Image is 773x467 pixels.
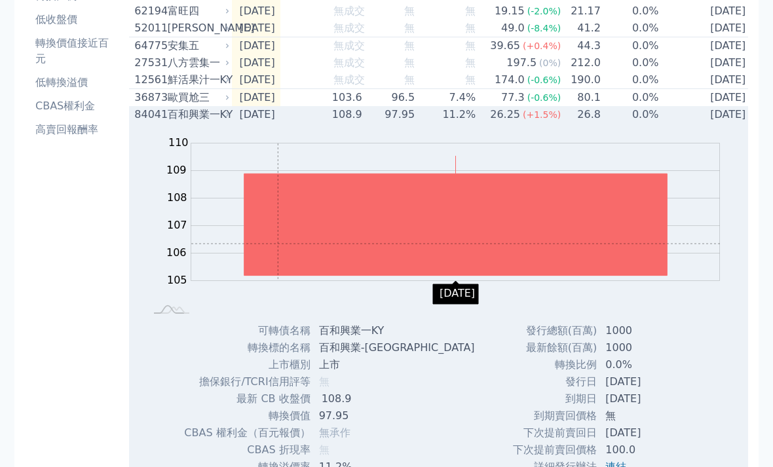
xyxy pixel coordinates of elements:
td: [DATE] [597,424,696,441]
td: [DATE] [660,20,751,37]
div: 39.65 [487,38,523,54]
div: 26.25 [487,107,523,122]
span: 無 [404,73,415,86]
td: 轉換標的名稱 [183,339,311,356]
td: [DATE] [232,3,280,20]
td: [DATE] [232,37,280,55]
td: 到期賣回價格 [512,407,597,424]
td: 轉換價值 [183,407,311,424]
div: 197.5 [504,55,539,71]
span: 無成交 [333,73,365,86]
tspan: 106 [166,246,187,259]
tspan: 110 [168,136,189,149]
div: 49.0 [499,20,527,36]
td: CBAS 權利金（百元報價） [183,424,311,441]
td: 無 [597,407,696,424]
td: 1000 [597,322,696,339]
div: 52011 [134,20,164,36]
a: 高賣回報酬率 [30,119,124,140]
div: 八方雲集一 [168,55,227,71]
span: 無 [465,56,476,69]
div: 174.0 [492,72,527,88]
td: 0.0% [601,20,660,37]
td: [DATE] [597,373,696,390]
td: 190.0 [561,71,601,89]
g: Chart [160,136,740,299]
td: [DATE] [232,71,280,89]
td: [DATE] [597,390,696,407]
span: 無 [404,22,415,34]
div: [PERSON_NAME] [168,20,227,36]
td: 97.95 [366,106,415,123]
td: [DATE] [660,3,751,20]
span: 無 [465,39,476,52]
span: 無 [465,73,476,86]
span: 無 [404,5,415,17]
div: 84041 [134,107,164,122]
td: 44.3 [561,37,601,55]
span: 無承作 [319,426,350,439]
span: 無成交 [333,5,365,17]
td: 0.0% [601,106,660,123]
td: 100.0 [597,441,696,458]
tspan: [DATE] [440,287,475,299]
span: (+1.5%) [523,109,561,120]
a: CBAS權利金 [30,96,124,117]
div: 鮮活果汁一KY [168,72,227,88]
tspan: 109 [166,164,187,176]
span: 無 [465,5,476,17]
td: 212.0 [561,54,601,71]
td: 21.17 [561,3,601,20]
td: 百和興業一KY [311,322,485,339]
td: [DATE] [232,89,280,107]
span: 無 [319,443,330,456]
td: [DATE] [660,54,751,71]
td: [DATE] [232,106,280,123]
tspan: 108 [167,191,187,204]
td: 下次提前賣回日 [512,424,597,441]
td: [DATE] [660,71,751,89]
td: 80.1 [561,89,601,107]
td: [DATE] [660,89,751,107]
div: 百和興業一KY [168,107,227,122]
g: Series [244,156,668,276]
div: 77.3 [499,90,527,105]
td: 發行總額(百萬) [512,322,597,339]
span: (-2.0%) [527,6,561,16]
td: 上市 [311,356,485,373]
li: CBAS權利金 [30,98,124,114]
div: 36873 [134,90,164,105]
tspan: 105 [167,274,187,286]
a: 轉換價值接近百元 [30,33,124,69]
div: 富旺四 [168,3,227,19]
a: 低轉換溢價 [30,72,124,93]
td: 1000 [597,339,696,356]
div: 108.9 [319,391,354,407]
td: 41.2 [561,20,601,37]
span: (+0.4%) [523,41,561,51]
span: 無 [465,22,476,34]
div: 安集五 [168,38,227,54]
li: 低轉換溢價 [30,75,124,90]
td: [DATE] [232,54,280,71]
span: 無成交 [333,39,365,52]
td: 到期日 [512,390,597,407]
td: 0.0% [601,37,660,55]
td: [DATE] [660,37,751,55]
td: 26.8 [561,106,601,123]
div: 12561 [134,72,164,88]
a: 低收盤價 [30,9,124,30]
td: 發行日 [512,373,597,390]
div: 108.9 [330,107,365,122]
td: 11.2% [415,106,476,123]
li: 低收盤價 [30,12,124,28]
td: [DATE] [232,20,280,37]
td: 下次提前賣回價格 [512,441,597,458]
span: 無 [319,375,330,388]
td: 最新餘額(百萬) [512,339,597,356]
span: (0%) [539,58,561,68]
td: CBAS 折現率 [183,441,311,458]
td: 百和興業-[GEOGRAPHIC_DATA] [311,339,485,356]
td: 97.95 [311,407,485,424]
div: 62194 [134,3,164,19]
